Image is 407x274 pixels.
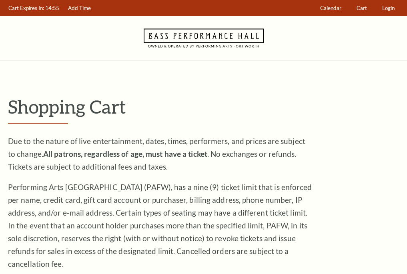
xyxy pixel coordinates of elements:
[353,0,371,16] a: Cart
[8,96,399,117] p: Shopping Cart
[43,149,207,158] strong: All patrons, regardless of age, must have a ticket
[45,5,59,11] span: 14:55
[379,0,399,16] a: Login
[320,5,341,11] span: Calendar
[8,5,44,11] span: Cart Expires In:
[8,136,305,171] span: Due to the nature of live entertainment, dates, times, performers, and prices are subject to chan...
[64,0,95,16] a: Add Time
[8,181,312,270] p: Performing Arts [GEOGRAPHIC_DATA] (PAFW), has a nine (9) ticket limit that is enforced per name, ...
[317,0,345,16] a: Calendar
[382,5,395,11] span: Login
[357,5,367,11] span: Cart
